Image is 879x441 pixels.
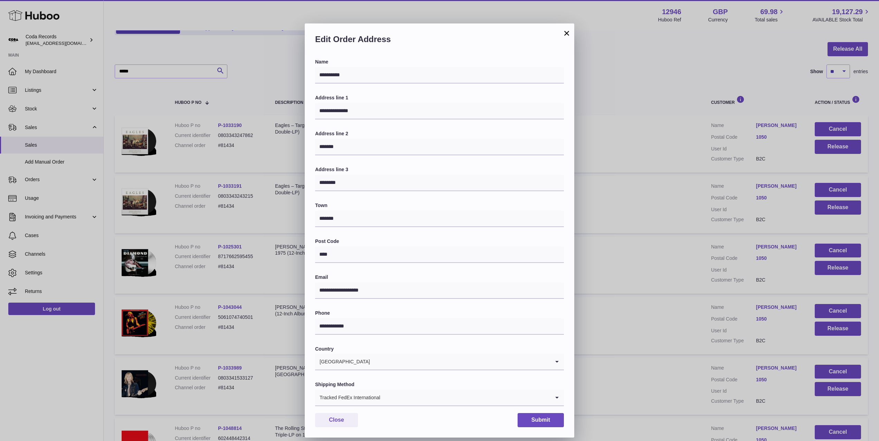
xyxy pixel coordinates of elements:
label: Name [315,59,564,65]
label: Address line 2 [315,130,564,137]
label: Email [315,274,564,281]
input: Search for option [380,390,550,405]
label: Town [315,202,564,209]
label: Address line 1 [315,95,564,101]
span: Tracked FedEx International [315,390,380,405]
span: [GEOGRAPHIC_DATA] [315,354,370,370]
label: Country [315,346,564,352]
label: Address line 3 [315,166,564,173]
h2: Edit Order Address [315,34,564,48]
button: Close [315,413,358,427]
label: Phone [315,310,564,316]
label: Post Code [315,238,564,245]
div: Search for option [315,390,564,406]
input: Search for option [370,354,550,370]
button: Submit [518,413,564,427]
button: × [563,29,571,37]
label: Shipping Method [315,381,564,388]
div: Search for option [315,354,564,370]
